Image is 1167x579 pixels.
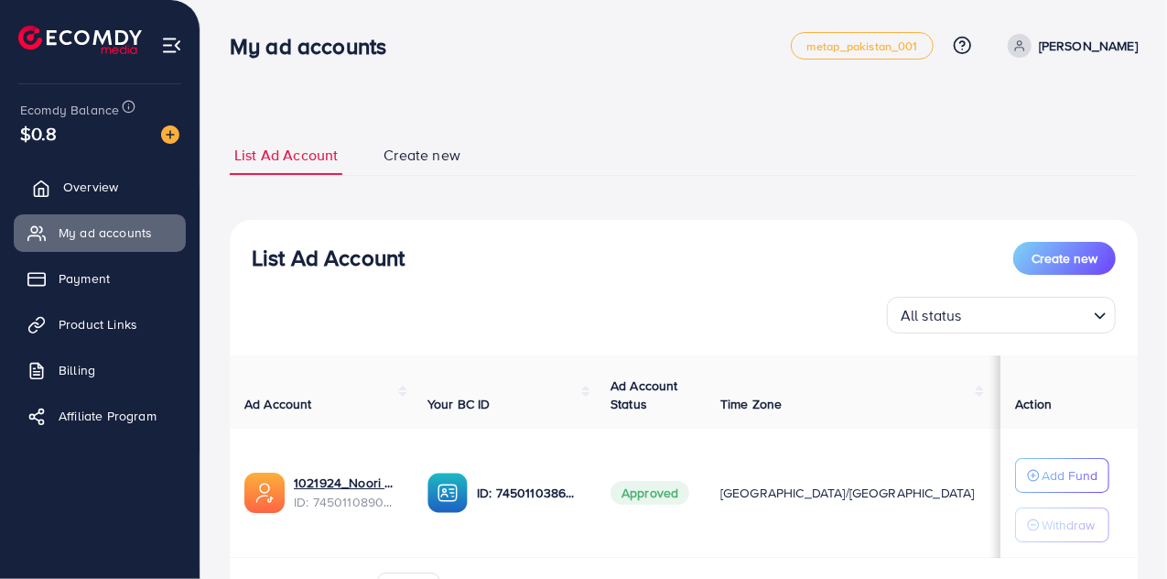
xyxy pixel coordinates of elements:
[720,395,782,413] span: Time Zone
[1032,249,1097,268] span: Create new
[1015,508,1109,542] button: Withdraw
[244,395,312,413] span: Ad Account
[63,178,118,196] span: Overview
[20,101,119,119] span: Ecomdy Balance
[14,398,186,434] a: Affiliate Program
[59,269,110,288] span: Payment
[294,474,398,511] div: <span class='underline'>1021924_Noori Outfits_1734614118215</span></br>7450110890579591184
[1013,242,1116,275] button: Create new
[14,169,186,205] a: Overview
[59,224,152,242] span: My ad accounts
[1015,395,1052,413] span: Action
[720,484,975,502] span: [GEOGRAPHIC_DATA]/[GEOGRAPHIC_DATA]
[59,361,95,379] span: Billing
[1039,35,1138,57] p: [PERSON_NAME]
[611,377,678,413] span: Ad Account Status
[384,145,460,166] span: Create new
[1015,458,1109,493] button: Add Fund
[611,481,689,505] span: Approved
[14,352,186,388] a: Billing
[20,120,58,147] span: $0.8
[897,302,966,329] span: All status
[294,474,398,492] a: 1021924_Noori Outfits_1734614118215
[1089,497,1153,565] iframe: Chat
[18,26,142,54] img: logo
[59,407,157,425] span: Affiliate Program
[230,33,401,60] h3: My ad accounts
[244,473,285,513] img: ic-ads-acc.e4c84228.svg
[427,395,491,413] span: Your BC ID
[252,245,405,271] h3: List Ad Account
[427,473,468,513] img: ic-ba-acc.ded83a64.svg
[1000,34,1138,58] a: [PERSON_NAME]
[1042,464,1097,486] p: Add Fund
[887,297,1116,333] div: Search for option
[161,126,179,144] img: image
[14,260,186,297] a: Payment
[59,315,137,333] span: Product Links
[477,482,581,504] p: ID: 7450110386478792721
[294,493,398,511] span: ID: 7450110890579591184
[967,299,1086,329] input: Search for option
[791,32,934,60] a: metap_pakistan_001
[14,306,186,343] a: Product Links
[234,145,338,166] span: List Ad Account
[806,40,918,52] span: metap_pakistan_001
[14,214,186,251] a: My ad accounts
[1042,514,1095,536] p: Withdraw
[161,35,182,56] img: menu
